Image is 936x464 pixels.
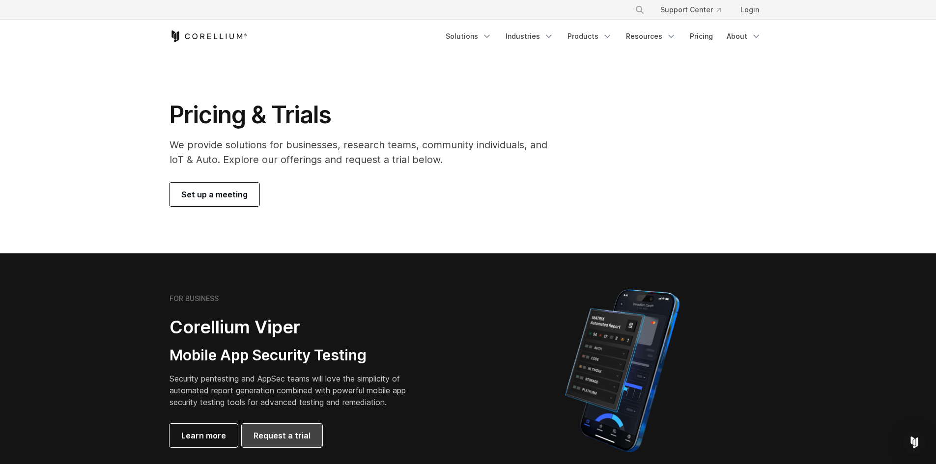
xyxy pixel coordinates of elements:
h1: Pricing & Trials [170,100,561,130]
div: Navigation Menu [623,1,767,19]
img: Corellium MATRIX automated report on iPhone showing app vulnerability test results across securit... [548,285,696,457]
h3: Mobile App Security Testing [170,346,421,365]
a: Support Center [652,1,729,19]
span: Set up a meeting [181,189,248,200]
a: Corellium Home [170,30,248,42]
a: Learn more [170,424,238,447]
a: Login [733,1,767,19]
a: Products [562,27,618,45]
a: Resources [620,27,682,45]
a: Request a trial [242,424,322,447]
a: Pricing [684,27,719,45]
a: Solutions [440,27,498,45]
span: Learn more [181,430,226,441]
p: We provide solutions for businesses, research teams, community individuals, and IoT & Auto. Explo... [170,137,561,167]
div: Navigation Menu [440,27,767,45]
a: Industries [500,27,560,45]
h2: Corellium Viper [170,316,421,338]
span: Request a trial [254,430,311,441]
h6: FOR BUSINESS [170,294,219,303]
p: Security pentesting and AppSec teams will love the simplicity of automated report generation comb... [170,373,421,408]
a: About [721,27,767,45]
button: Search [631,1,649,19]
a: Set up a meeting [170,183,259,206]
div: Open Intercom Messenger [903,431,926,454]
